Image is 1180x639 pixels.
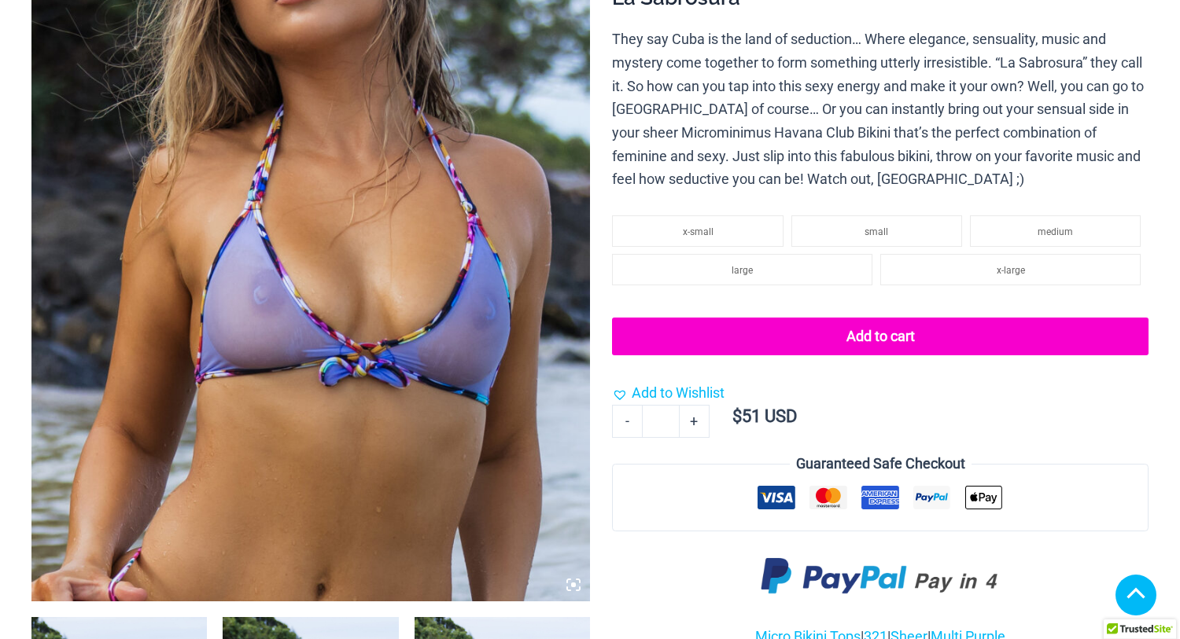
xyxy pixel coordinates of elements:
[880,254,1141,285] li: x-large
[1038,226,1073,237] span: medium
[612,405,642,438] a: -
[732,265,753,276] span: large
[865,226,888,237] span: small
[732,406,742,426] span: $
[612,254,872,285] li: large
[680,405,710,438] a: +
[732,406,797,426] bdi: 51 USD
[612,318,1149,355] button: Add to cart
[642,405,679,438] input: Product quantity
[612,28,1149,191] p: They say Cuba is the land of seduction… Where elegance, sensuality, music and mystery come togeth...
[632,384,725,401] span: Add to Wishlist
[791,215,962,247] li: small
[790,452,972,476] legend: Guaranteed Safe Checkout
[612,215,783,247] li: x-small
[997,265,1025,276] span: x-large
[970,215,1141,247] li: medium
[612,381,725,405] a: Add to Wishlist
[683,226,714,237] span: x-small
